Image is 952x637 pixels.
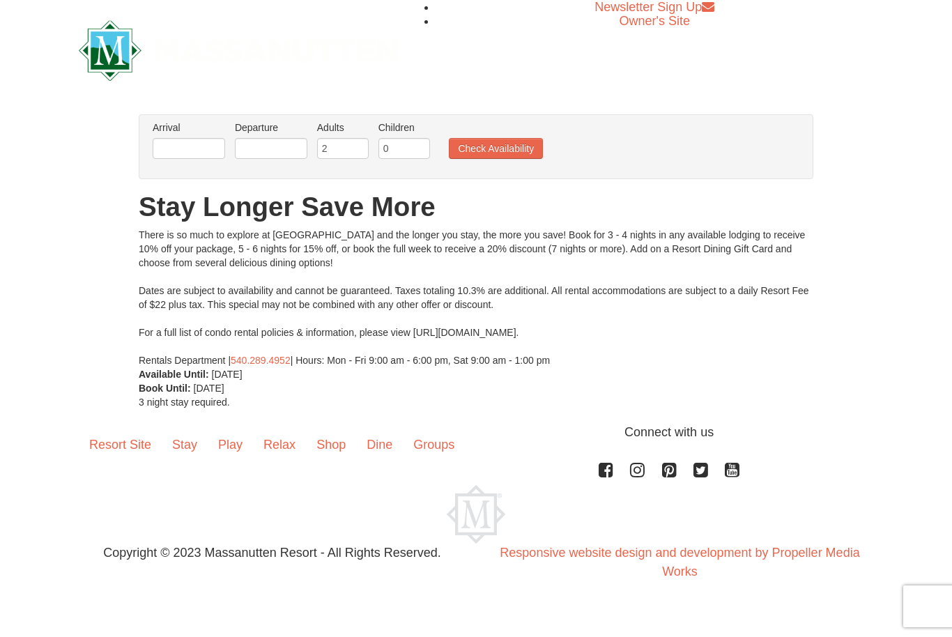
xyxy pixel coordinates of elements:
a: Owner's Site [620,14,690,28]
h1: Stay Longer Save More [139,193,813,221]
a: Stay [162,423,208,466]
span: [DATE] [194,383,224,394]
div: There is so much to explore at [GEOGRAPHIC_DATA] and the longer you stay, the more you save! Book... [139,228,813,367]
button: Check Availability [449,138,543,159]
strong: Available Until: [139,369,209,380]
a: Dine [356,423,403,466]
p: Connect with us [79,423,873,442]
a: Massanutten Resort [79,32,398,65]
a: Relax [253,423,306,466]
label: Departure [235,121,307,135]
label: Children [378,121,430,135]
a: Responsive website design and development by Propeller Media Works [500,546,859,578]
strong: Book Until: [139,383,191,394]
label: Arrival [153,121,225,135]
a: Play [208,423,253,466]
img: Massanutten Resort Logo [79,20,398,81]
span: [DATE] [212,369,243,380]
a: Groups [403,423,465,466]
a: Shop [306,423,356,466]
span: 3 night stay required. [139,397,230,408]
a: Resort Site [79,423,162,466]
a: 540.289.4952 [231,355,291,366]
p: Copyright © 2023 Massanutten Resort - All Rights Reserved. [68,544,476,562]
label: Adults [317,121,369,135]
img: Massanutten Resort Logo [447,485,505,544]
